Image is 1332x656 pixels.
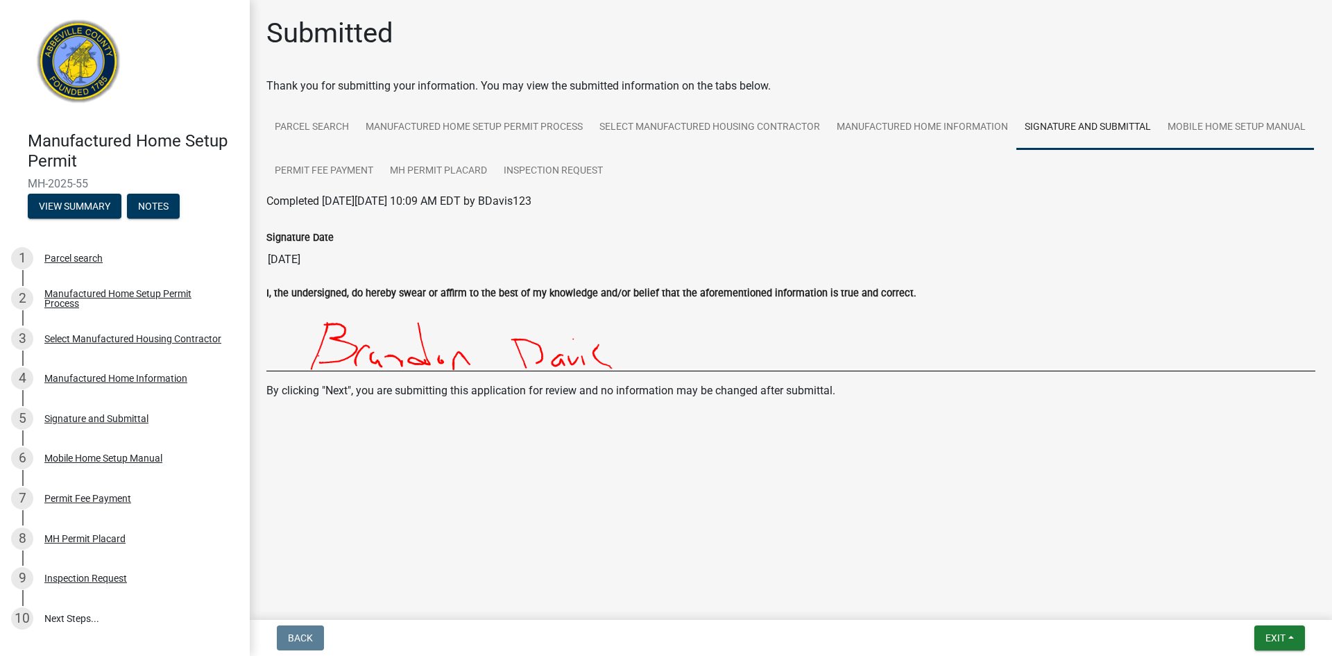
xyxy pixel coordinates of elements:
[28,177,222,190] span: MH-2025-55
[357,106,591,150] a: Manufactured Home Setup Permit Process
[11,247,33,269] div: 1
[828,106,1016,150] a: Manufactured Home Information
[266,382,1315,399] p: By clicking "Next", you are submitting this application for review and no information may be chan...
[11,407,33,430] div: 5
[1254,625,1305,650] button: Exit
[28,15,130,117] img: Abbeville County, South Carolina
[495,149,611,194] a: Inspection Request
[266,289,916,298] label: I, the undersigned, do hereby swear or affirm to the best of my knowledge and/or belief that the ...
[266,78,1315,94] div: Thank you for submitting your information. You may view the submitted information on the tabs below.
[266,149,382,194] a: Permit Fee Payment
[11,367,33,389] div: 4
[11,607,33,630] div: 10
[11,487,33,510] div: 7
[44,289,228,308] div: Manufactured Home Setup Permit Process
[44,534,126,544] div: MH Permit Placard
[11,328,33,350] div: 3
[277,625,324,650] button: Back
[28,131,239,171] h4: Manufactured Home Setup Permit
[44,373,187,383] div: Manufactured Home Information
[1159,106,1314,150] a: Mobile Home Setup Manual
[44,414,148,423] div: Signature and Submittal
[44,494,131,503] div: Permit Fee Payment
[266,301,990,371] img: zvv0VQAAAAGSURBVAMAMlPYuXnmj5IAAAAASUVORK5CYII=
[11,567,33,589] div: 9
[591,106,828,150] a: Select Manufactured Housing Contractor
[44,573,127,583] div: Inspection Request
[44,334,221,344] div: Select Manufactured Housing Contractor
[266,17,393,50] h1: Submitted
[266,194,531,208] span: Completed [DATE][DATE] 10:09 AM EDT by BDavis123
[288,632,313,644] span: Back
[11,447,33,469] div: 6
[28,194,121,219] button: View Summary
[266,233,334,243] label: Signature Date
[127,194,180,219] button: Notes
[44,253,103,263] div: Parcel search
[28,201,121,212] wm-modal-confirm: Summary
[11,528,33,550] div: 8
[1016,106,1159,150] a: Signature and Submittal
[44,453,162,463] div: Mobile Home Setup Manual
[11,287,33,310] div: 2
[266,106,357,150] a: Parcel search
[382,149,495,194] a: MH Permit Placard
[127,201,180,212] wm-modal-confirm: Notes
[1265,632,1286,644] span: Exit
